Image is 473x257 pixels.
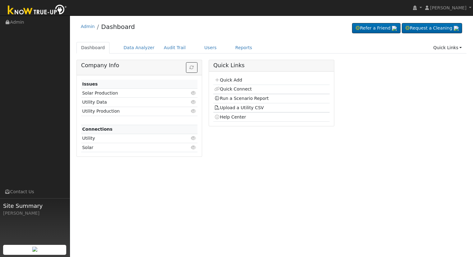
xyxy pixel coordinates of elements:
td: Utility Data [81,98,179,107]
td: Utility Production [81,107,179,116]
h5: Quick Links [213,62,330,69]
td: Solar [81,143,179,152]
strong: Issues [82,82,98,86]
a: Upload a Utility CSV [214,105,264,110]
span: [PERSON_NAME] [430,5,466,10]
i: Click to view [191,136,197,140]
i: Click to view [191,145,197,150]
a: Quick Connect [214,86,252,91]
a: Help Center [214,114,246,119]
img: Know True-Up [5,3,70,17]
a: Quick Add [214,77,242,82]
img: retrieve [392,26,397,31]
a: Admin [81,24,95,29]
a: Dashboard [77,42,110,54]
a: Data Analyzer [119,42,159,54]
h5: Company Info [81,62,197,69]
td: Solar Production [81,89,179,98]
a: Dashboard [101,23,135,30]
a: Refer a Friend [352,23,401,34]
div: [PERSON_NAME] [3,210,67,217]
span: Site Summary [3,202,67,210]
i: Click to view [191,91,197,95]
img: retrieve [32,247,37,252]
a: Users [200,42,221,54]
strong: Connections [82,127,113,132]
a: Request a Cleaning [402,23,462,34]
a: Reports [231,42,257,54]
i: Click to view [191,100,197,104]
a: Audit Trail [159,42,190,54]
td: Utility [81,134,179,143]
img: retrieve [454,26,459,31]
a: Run a Scenario Report [214,96,269,101]
i: Click to view [191,109,197,113]
a: Quick Links [429,42,466,54]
